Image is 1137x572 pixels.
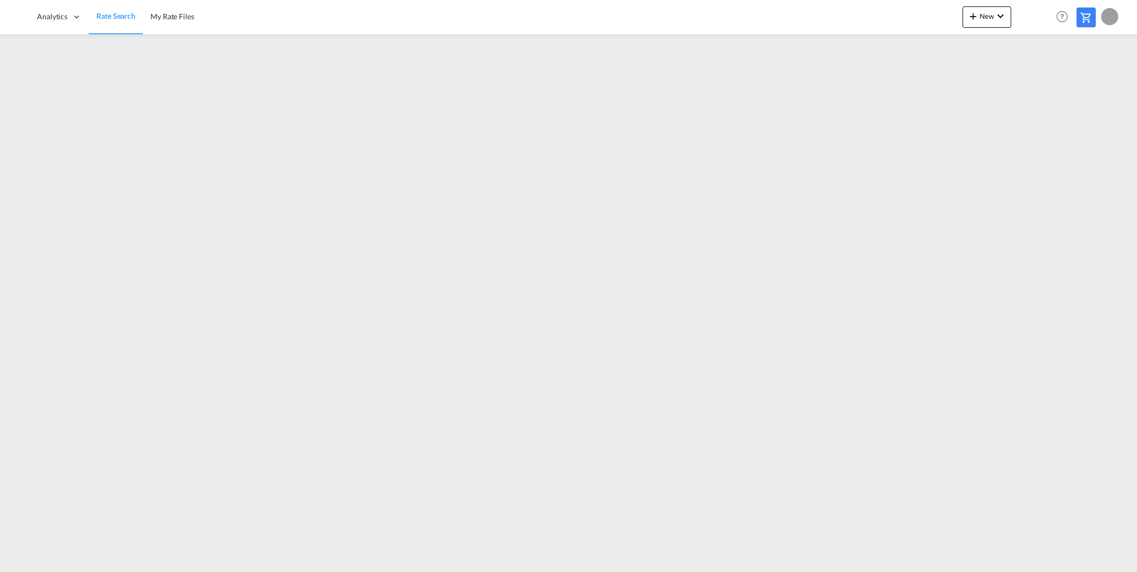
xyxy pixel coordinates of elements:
span: New [967,12,1007,20]
md-icon: icon-plus 400-fg [967,10,980,22]
span: Analytics [37,11,67,22]
span: My Rate Files [150,12,194,21]
md-icon: icon-chevron-down [994,10,1007,22]
span: Help [1053,7,1071,26]
span: Rate Search [96,11,135,20]
button: icon-plus 400-fgNewicon-chevron-down [962,6,1011,28]
div: Help [1053,7,1077,27]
